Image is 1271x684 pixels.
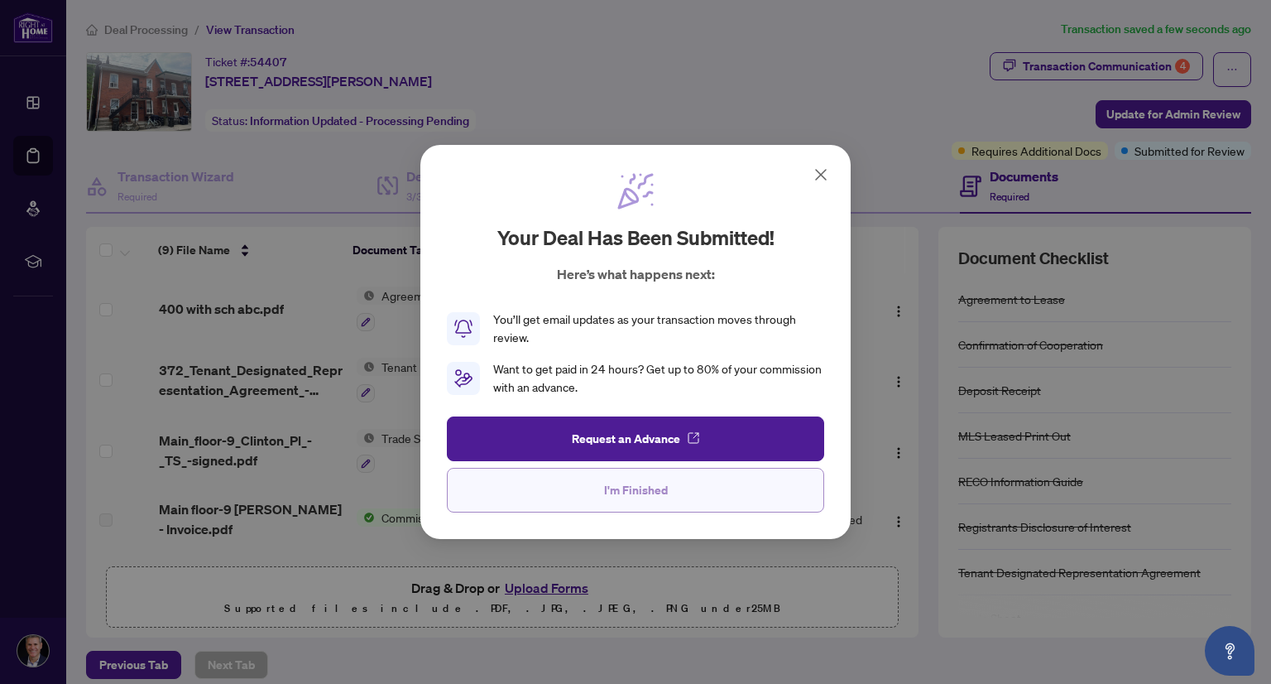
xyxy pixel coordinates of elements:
[557,264,715,284] p: Here’s what happens next:
[493,360,824,397] div: Want to get paid in 24 hours? Get up to 80% of your commission with an advance.
[447,468,824,513] button: I'm Finished
[604,477,668,503] span: I'm Finished
[447,417,824,461] button: Request an Advance
[1205,626,1254,676] button: Open asap
[497,224,775,251] h2: Your deal has been submitted!
[572,426,680,452] span: Request an Advance
[493,311,824,347] div: You’ll get email updates as your transaction moves through review.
